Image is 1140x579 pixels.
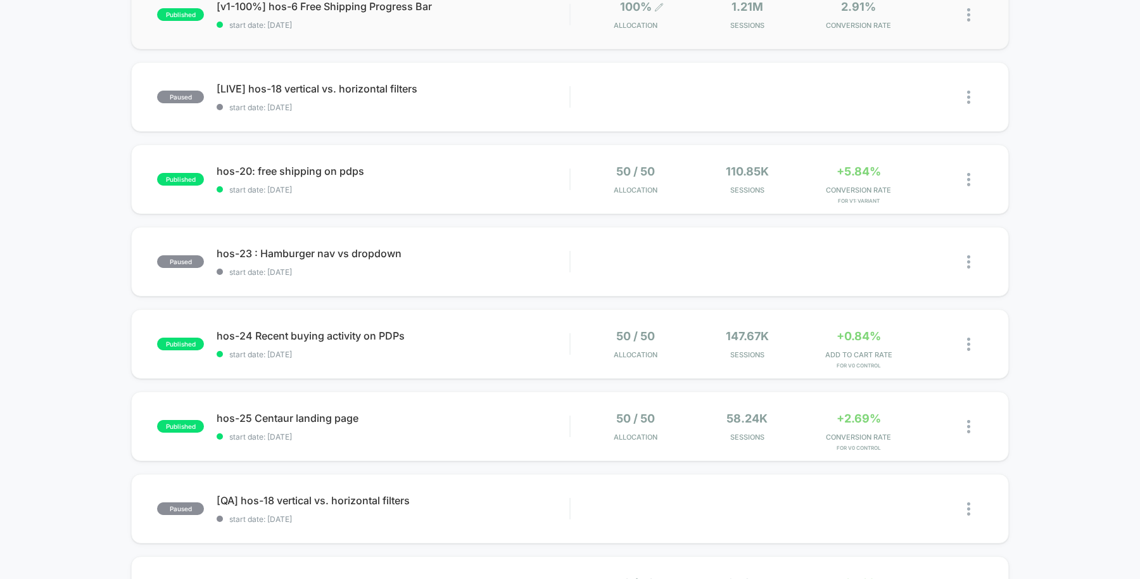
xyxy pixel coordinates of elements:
[837,329,881,343] span: +0.84%
[217,412,569,424] span: hos-25 Centaur landing page
[614,350,657,359] span: Allocation
[806,198,911,204] span: for v1: variant
[967,8,970,22] img: close
[157,502,204,515] span: paused
[614,433,657,442] span: Allocation
[614,21,657,30] span: Allocation
[806,362,911,369] span: for v0 control
[217,185,569,194] span: start date: [DATE]
[695,21,800,30] span: Sessions
[695,186,800,194] span: Sessions
[616,165,655,178] span: 50 / 50
[217,267,569,277] span: start date: [DATE]
[967,255,970,269] img: close
[157,173,204,186] span: published
[967,338,970,351] img: close
[157,91,204,103] span: paused
[157,338,204,350] span: published
[726,412,768,425] span: 58.24k
[217,494,569,507] span: [QA] hos-18 vertical vs. horizontal filters
[157,8,204,21] span: published
[967,173,970,186] img: close
[217,329,569,342] span: hos-24 Recent buying activity on PDPs
[726,165,769,178] span: 110.85k
[217,103,569,112] span: start date: [DATE]
[726,329,769,343] span: 147.67k
[616,329,655,343] span: 50 / 50
[217,432,569,442] span: start date: [DATE]
[157,255,204,268] span: paused
[217,165,569,177] span: hos-20: free shipping on pdps
[806,445,911,451] span: for v0 control
[806,21,911,30] span: CONVERSION RATE
[837,165,881,178] span: +5.84%
[217,82,569,95] span: [LIVE] hos-18 vertical vs. horizontal filters
[967,502,970,516] img: close
[217,350,569,359] span: start date: [DATE]
[806,186,911,194] span: CONVERSION RATE
[837,412,881,425] span: +2.69%
[806,350,911,359] span: ADD TO CART RATE
[967,420,970,433] img: close
[157,420,204,433] span: published
[616,412,655,425] span: 50 / 50
[217,514,569,524] span: start date: [DATE]
[695,433,800,442] span: Sessions
[217,20,569,30] span: start date: [DATE]
[614,186,657,194] span: Allocation
[806,433,911,442] span: CONVERSION RATE
[217,247,569,260] span: hos-23 : Hamburger nav vs dropdown
[695,350,800,359] span: Sessions
[967,91,970,104] img: close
